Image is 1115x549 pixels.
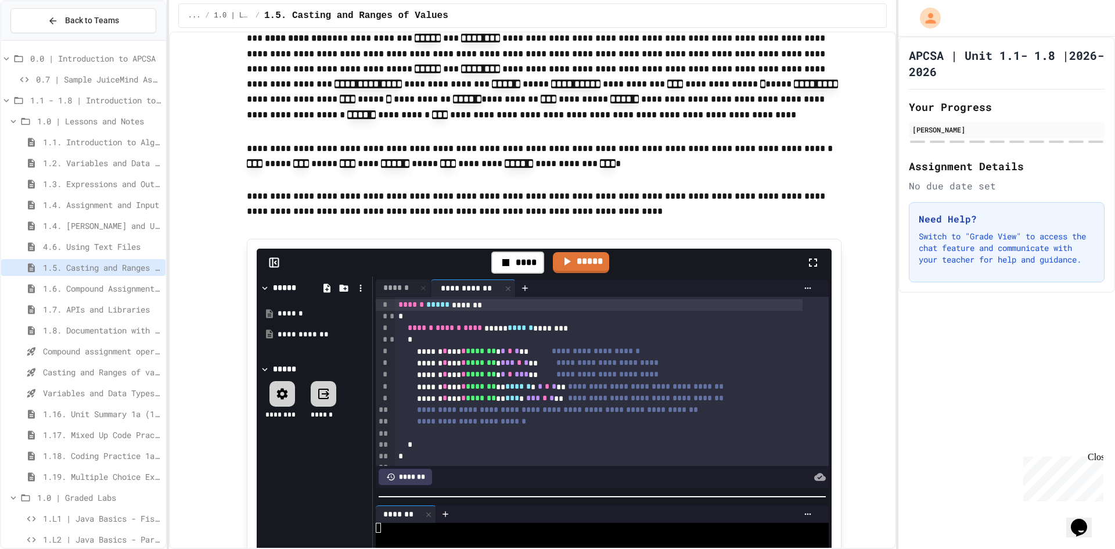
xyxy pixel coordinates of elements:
div: Chat with us now!Close [5,5,80,74]
button: Back to Teams [10,8,156,33]
iframe: chat widget [1066,503,1103,537]
span: 1.L1 | Java Basics - Fish Lab [43,512,161,525]
span: 1.16. Unit Summary 1a (1.1-1.6) [43,408,161,420]
span: Variables and Data Types - Quiz [43,387,161,399]
span: 1.0 | Lessons and Notes [214,11,251,20]
span: Back to Teams [65,15,119,27]
span: 1.5. Casting and Ranges of Values [264,9,448,23]
span: 1.19. Multiple Choice Exercises for Unit 1a (1.1-1.6) [43,471,161,483]
div: No due date set [909,179,1105,193]
span: 1.2. Variables and Data Types [43,157,161,169]
span: / [205,11,209,20]
span: 1.17. Mixed Up Code Practice 1.1-1.6 [43,429,161,441]
span: 4.6. Using Text Files [43,241,161,253]
span: 1.7. APIs and Libraries [43,303,161,315]
span: 1.1 - 1.8 | Introduction to Java [30,94,161,106]
span: 1.L2 | Java Basics - Paragraphs Lab [43,533,161,546]
span: 1.3. Expressions and Output [New] [43,178,161,190]
span: / [256,11,260,20]
span: 1.18. Coding Practice 1a (1.1-1.6) [43,450,161,462]
div: My Account [908,5,944,31]
span: 1.8. Documentation with Comments and Preconditions [43,324,161,336]
h2: Assignment Details [909,158,1105,174]
span: Casting and Ranges of variables - Quiz [43,366,161,378]
h1: APCSA | Unit 1.1- 1.8 |2026-2026 [909,47,1105,80]
span: 1.0 | Lessons and Notes [37,115,161,127]
span: Compound assignment operators - Quiz [43,345,161,357]
span: ... [188,11,201,20]
span: 1.5. Casting and Ranges of Values [43,261,161,274]
iframe: chat widget [1019,452,1103,501]
span: 1.4. [PERSON_NAME] and User Input [43,220,161,232]
span: 1.0 | Graded Labs [37,491,161,504]
h2: Your Progress [909,99,1105,115]
span: 1.4. Assignment and Input [43,199,161,211]
span: 0.0 | Introduction to APCSA [30,52,161,64]
div: [PERSON_NAME] [912,124,1101,135]
span: 0.7 | Sample JuiceMind Assignment - [GEOGRAPHIC_DATA] [36,73,161,85]
span: 1.6. Compound Assignment Operators [43,282,161,295]
h3: Need Help? [919,212,1095,226]
span: 1.1. Introduction to Algorithms, Programming, and Compilers [43,136,161,148]
p: Switch to "Grade View" to access the chat feature and communicate with your teacher for help and ... [919,231,1095,265]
